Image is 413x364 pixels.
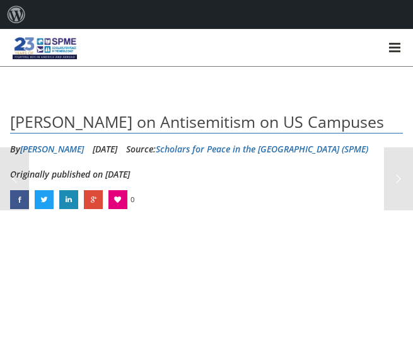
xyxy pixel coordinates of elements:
[59,190,78,209] a: Asaf Romirowsky on Antisemitism on US Campuses
[13,34,77,62] img: SPME
[10,111,384,132] span: [PERSON_NAME] on Antisemitism on US Campuses
[10,165,130,184] li: Originally published on [DATE]
[10,140,84,159] li: By
[93,140,117,159] li: [DATE]
[156,143,368,155] a: Scholars for Peace in the [GEOGRAPHIC_DATA] (SPME)
[20,143,84,155] a: [PERSON_NAME]
[35,190,54,209] a: Asaf Romirowsky on Antisemitism on US Campuses
[126,140,368,159] div: Source:
[84,190,103,209] a: Asaf Romirowsky on Antisemitism on US Campuses
[131,190,134,209] span: 0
